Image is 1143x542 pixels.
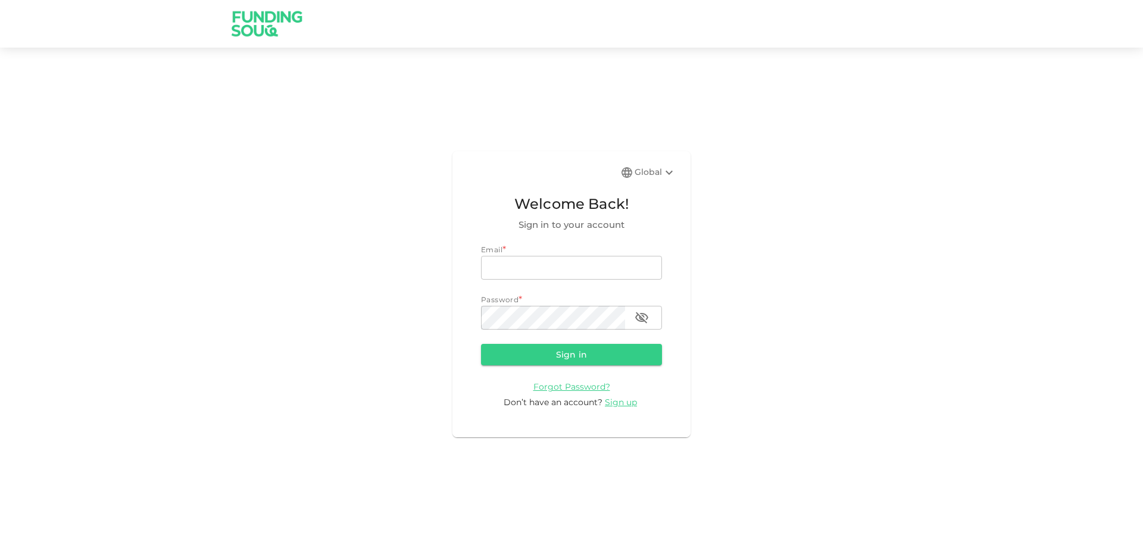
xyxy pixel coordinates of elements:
span: Don’t have an account? [504,397,602,408]
a: Forgot Password? [533,381,610,392]
span: Password [481,295,519,304]
span: Sign in to your account [481,218,662,232]
span: Sign up [605,397,637,408]
div: Global [635,165,676,180]
span: Forgot Password? [533,381,610,392]
button: Sign in [481,344,662,365]
span: Welcome Back! [481,193,662,215]
span: Email [481,245,502,254]
input: email [481,256,662,280]
input: password [481,306,625,330]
